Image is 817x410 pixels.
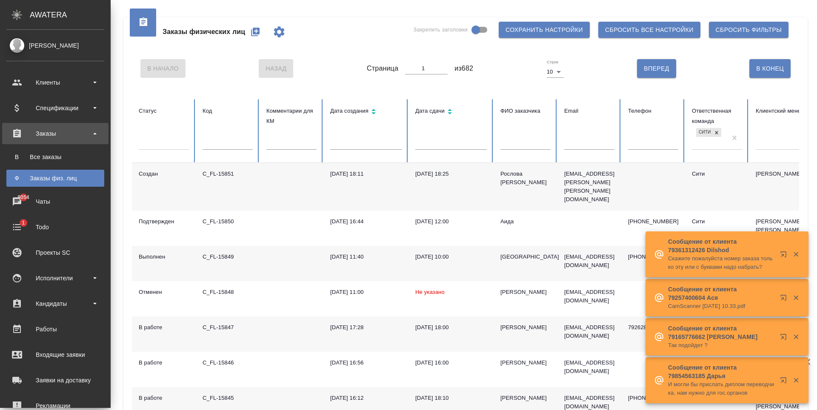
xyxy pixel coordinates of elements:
[415,323,487,332] div: [DATE] 18:00
[6,272,104,285] div: Исполнители
[11,174,100,182] div: Заказы физ. лиц
[787,333,805,341] button: Закрыть
[2,216,109,238] a: 1Todo
[749,59,791,78] button: В Конец
[330,288,402,296] div: [DATE] 11:00
[500,106,551,116] div: ФИО заказчика
[628,394,678,402] p: [PHONE_NUMBER]
[2,191,109,212] a: 8054Чаты
[139,288,189,296] div: Отменен
[500,323,551,332] div: [PERSON_NAME]
[330,106,402,118] div: Сортировка
[6,148,104,165] a: ВВсе заказы
[644,63,669,74] span: Вперед
[628,217,678,226] p: [PHONE_NUMBER]
[547,66,564,78] div: 10
[6,348,104,361] div: Входящие заявки
[564,359,614,376] p: [EMAIL_ADDRESS][DOMAIN_NAME]
[6,76,104,89] div: Клиенты
[500,217,551,226] div: Аида
[30,6,111,23] div: AWATERA
[668,302,774,310] p: CamScanner [DATE] 10.33.pdf
[330,359,402,367] div: [DATE] 16:56
[628,106,678,116] div: Телефон
[203,217,253,226] div: C_FL-15850
[2,242,109,263] a: Проекты SC
[330,394,402,402] div: [DATE] 16:12
[692,106,742,126] div: Ответственная команда
[2,370,109,391] a: Заявки на доставку
[413,26,468,34] span: Закрепить заголовки
[139,323,189,332] div: В работе
[203,253,253,261] div: C_FL-15849
[203,323,253,332] div: C_FL-15847
[6,170,104,187] a: ФЗаказы физ. лиц
[6,221,104,233] div: Todo
[775,328,795,349] button: Открыть в новой вкладке
[564,323,614,340] p: [EMAIL_ADDRESS][DOMAIN_NAME]
[203,288,253,296] div: C_FL-15848
[598,22,700,38] button: Сбросить все настройки
[203,394,253,402] div: C_FL-15845
[139,253,189,261] div: Выполнен
[12,193,34,202] span: 8054
[775,289,795,310] button: Открыть в новой вкладке
[245,22,266,42] button: Создать
[139,217,189,226] div: Подтвержден
[330,323,402,332] div: [DATE] 17:28
[415,359,487,367] div: [DATE] 16:00
[11,153,100,161] div: Все заказы
[564,253,614,270] p: [EMAIL_ADDRESS][DOMAIN_NAME]
[139,106,189,116] div: Статус
[6,195,104,208] div: Чаты
[6,41,104,50] div: [PERSON_NAME]
[628,253,678,261] p: [PHONE_NUMBER]
[692,170,742,178] div: Сити
[500,288,551,296] div: [PERSON_NAME]
[6,297,104,310] div: Кандидаты
[454,63,473,74] span: из 682
[564,288,614,305] p: [EMAIL_ADDRESS][DOMAIN_NAME]
[6,374,104,387] div: Заявки на доставку
[696,128,712,137] div: Сити
[330,217,402,226] div: [DATE] 16:44
[500,394,551,402] div: [PERSON_NAME]
[500,170,551,187] div: Рослова [PERSON_NAME]
[203,170,253,178] div: C_FL-15851
[668,363,774,380] p: Сообщение от клиента 79854563185 Дарья
[547,60,558,64] label: Строк
[330,170,402,178] div: [DATE] 18:11
[668,341,774,350] p: Так подойдет ?
[2,344,109,365] a: Входящие заявки
[139,394,189,402] div: В работе
[637,59,676,78] button: Вперед
[668,324,774,341] p: Сообщение от клиента 79165776662 [PERSON_NAME]
[564,170,614,204] p: [EMAIL_ADDRESS][PERSON_NAME][PERSON_NAME][DOMAIN_NAME]
[6,127,104,140] div: Заказы
[415,394,487,402] div: [DATE] 18:10
[203,359,253,367] div: C_FL-15846
[775,246,795,266] button: Открыть в новой вкладке
[415,170,487,178] div: [DATE] 18:25
[2,319,109,340] a: Работы
[668,380,774,397] p: И могли бы прислать диплом переводчика, нам нужно для гос.органов
[6,323,104,336] div: Работы
[139,359,189,367] div: В работе
[163,27,245,37] span: Заказы физических лиц
[668,254,774,271] p: Скажите пожалуйста номер заказа только эту или с буквами надо набрать?
[415,217,487,226] div: [DATE] 12:00
[668,237,774,254] p: Сообщение от клиента 79361312426 Dilshod
[787,294,805,302] button: Закрыть
[415,253,487,261] div: [DATE] 10:00
[716,25,782,35] span: Сбросить фильтры
[6,102,104,114] div: Спецификации
[605,25,694,35] span: Сбросить все настройки
[709,22,788,38] button: Сбросить фильтры
[628,323,678,332] p: 79262875357
[415,106,487,118] div: Сортировка
[756,63,784,74] span: В Конец
[6,246,104,259] div: Проекты SC
[787,376,805,384] button: Закрыть
[500,359,551,367] div: [PERSON_NAME]
[787,251,805,258] button: Закрыть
